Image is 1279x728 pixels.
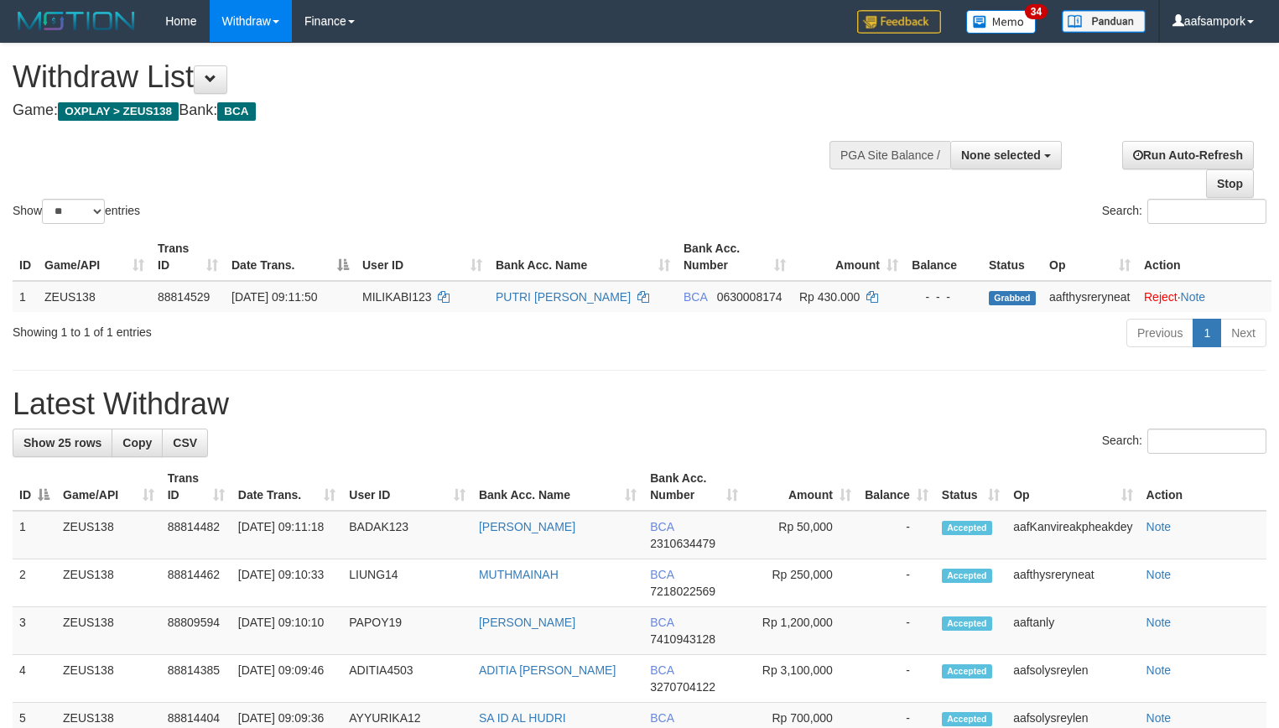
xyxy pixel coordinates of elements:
th: Game/API: activate to sort column ascending [38,233,151,281]
td: [DATE] 09:11:18 [231,511,343,559]
input: Search: [1147,199,1266,224]
span: Accepted [942,569,992,583]
th: Status [982,233,1042,281]
a: Note [1146,616,1172,629]
a: Show 25 rows [13,429,112,457]
th: Status: activate to sort column ascending [935,463,1006,511]
span: OXPLAY > ZEUS138 [58,102,179,121]
label: Search: [1102,429,1266,454]
span: BCA [650,520,673,533]
h1: Withdraw List [13,60,836,94]
h1: Latest Withdraw [13,387,1266,421]
td: [DATE] 09:09:46 [231,655,343,703]
span: Copy 0630008174 to clipboard [717,290,782,304]
span: BCA [650,568,673,581]
span: BCA [650,711,673,725]
a: Stop [1206,169,1254,198]
th: Game/API: activate to sort column ascending [56,463,161,511]
button: None selected [950,141,1062,169]
td: 1 [13,511,56,559]
th: ID: activate to sort column descending [13,463,56,511]
td: ZEUS138 [38,281,151,312]
a: CSV [162,429,208,457]
th: Bank Acc. Number: activate to sort column ascending [677,233,793,281]
td: 88814462 [161,559,231,607]
img: Button%20Memo.svg [966,10,1037,34]
a: Previous [1126,319,1193,347]
a: Reject [1144,290,1178,304]
td: Rp 250,000 [745,559,858,607]
a: Copy [112,429,163,457]
a: Note [1146,520,1172,533]
span: Accepted [942,521,992,535]
a: PUTRI [PERSON_NAME] [496,290,631,304]
span: Copy [122,436,152,450]
td: - [858,655,935,703]
span: Rp 430.000 [799,290,860,304]
td: ADITIA4503 [342,655,472,703]
a: [PERSON_NAME] [479,520,575,533]
a: SA ID AL HUDRI [479,711,566,725]
td: aafthysreryneat [1042,281,1137,312]
span: Copy 3270704122 to clipboard [650,680,715,694]
td: aafthysreryneat [1006,559,1139,607]
td: ZEUS138 [56,607,161,655]
span: MILIKABI123 [362,290,432,304]
td: 88814385 [161,655,231,703]
th: Balance [905,233,982,281]
span: BCA [650,616,673,629]
span: Accepted [942,712,992,726]
td: - [858,511,935,559]
input: Search: [1147,429,1266,454]
a: Note [1146,568,1172,581]
td: aaftanly [1006,607,1139,655]
img: MOTION_logo.png [13,8,140,34]
span: 88814529 [158,290,210,304]
label: Search: [1102,199,1266,224]
span: Grabbed [989,291,1036,305]
td: 4 [13,655,56,703]
th: Trans ID: activate to sort column ascending [151,233,225,281]
th: Action [1140,463,1266,511]
span: BCA [684,290,707,304]
th: Amount: activate to sort column ascending [793,233,905,281]
th: Bank Acc. Name: activate to sort column ascending [489,233,677,281]
span: Copy 2310634479 to clipboard [650,537,715,550]
span: CSV [173,436,197,450]
th: Bank Acc. Number: activate to sort column ascending [643,463,745,511]
span: Accepted [942,664,992,679]
th: ID [13,233,38,281]
td: [DATE] 09:10:33 [231,559,343,607]
td: BADAK123 [342,511,472,559]
a: Note [1146,663,1172,677]
th: Op: activate to sort column ascending [1006,463,1139,511]
td: ZEUS138 [56,511,161,559]
td: - [858,559,935,607]
th: Date Trans.: activate to sort column ascending [231,463,343,511]
td: 88814482 [161,511,231,559]
td: Rp 1,200,000 [745,607,858,655]
td: 1 [13,281,38,312]
span: Copy 7410943128 to clipboard [650,632,715,646]
a: [PERSON_NAME] [479,616,575,629]
span: BCA [217,102,255,121]
td: 3 [13,607,56,655]
td: aafsolysreylen [1006,655,1139,703]
label: Show entries [13,199,140,224]
td: · [1137,281,1271,312]
a: Run Auto-Refresh [1122,141,1254,169]
span: None selected [961,148,1041,162]
td: Rp 50,000 [745,511,858,559]
span: Show 25 rows [23,436,101,450]
td: ZEUS138 [56,655,161,703]
td: Rp 3,100,000 [745,655,858,703]
a: 1 [1193,319,1221,347]
th: Balance: activate to sort column ascending [858,463,935,511]
th: Action [1137,233,1271,281]
span: Copy 7218022569 to clipboard [650,585,715,598]
div: - - - [912,289,975,305]
img: panduan.png [1062,10,1146,33]
td: aafKanvireakpheakdey [1006,511,1139,559]
a: ADITIA [PERSON_NAME] [479,663,616,677]
a: Note [1146,711,1172,725]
